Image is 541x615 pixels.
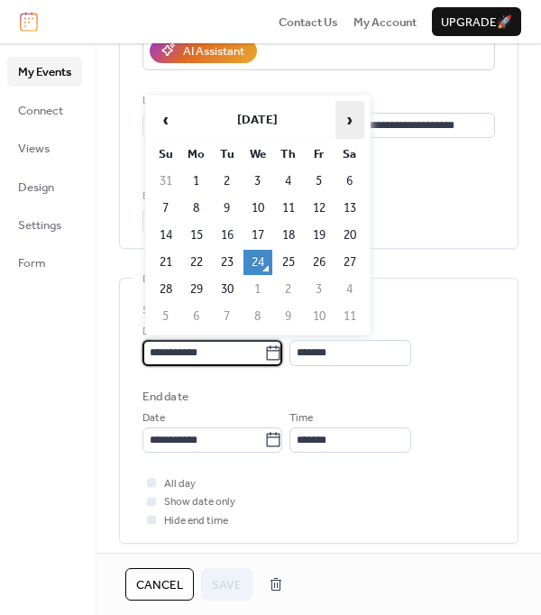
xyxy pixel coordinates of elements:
span: Upgrade 🚀 [441,14,512,32]
td: 23 [213,250,242,275]
div: AI Assistant [183,42,244,60]
th: Sa [335,142,364,167]
td: 18 [274,223,303,248]
a: Form [7,248,82,277]
td: 8 [243,304,272,329]
td: 24 [243,250,272,275]
th: [DATE] [182,101,334,140]
td: 5 [151,304,180,329]
a: My Account [353,13,417,31]
th: Tu [213,142,242,167]
td: 3 [243,169,272,194]
td: 25 [274,250,303,275]
td: 11 [335,304,364,329]
td: 11 [274,196,303,221]
td: 3 [305,277,334,302]
a: Settings [7,210,82,239]
div: End date [142,388,188,406]
td: 26 [305,250,334,275]
th: Fr [305,142,334,167]
td: 9 [274,304,303,329]
span: Views [18,140,50,158]
span: Design [18,179,54,197]
td: 1 [243,277,272,302]
td: 27 [335,250,364,275]
div: Location [142,92,491,110]
span: › [336,102,363,138]
td: 4 [274,169,303,194]
button: Upgrade🚀 [432,7,521,36]
th: Mo [182,142,211,167]
span: Show date only [164,493,235,511]
span: Time [289,409,313,427]
span: Settings [18,216,61,234]
td: 29 [182,277,211,302]
td: 16 [213,223,242,248]
td: 22 [182,250,211,275]
td: 19 [305,223,334,248]
td: 7 [151,196,180,221]
td: 7 [213,304,242,329]
td: 4 [335,277,364,302]
th: Su [151,142,180,167]
td: 10 [305,304,334,329]
td: 1 [182,169,211,194]
span: Contact Us [279,14,338,32]
span: My Events [18,63,71,81]
td: 6 [335,169,364,194]
td: 17 [243,223,272,248]
th: We [243,142,272,167]
th: Th [274,142,303,167]
a: Connect [7,96,82,124]
a: Design [7,172,82,201]
span: My Account [353,14,417,32]
td: 9 [213,196,242,221]
td: 21 [151,250,180,275]
td: 2 [213,169,242,194]
td: 2 [274,277,303,302]
td: 10 [243,196,272,221]
a: Contact Us [279,13,338,31]
span: Connect [18,102,63,120]
span: Date [142,409,165,427]
td: 12 [305,196,334,221]
td: 30 [213,277,242,302]
td: 8 [182,196,211,221]
span: Date [142,323,165,341]
td: 20 [335,223,364,248]
span: Date and time [142,270,219,288]
button: AI Assistant [150,39,257,62]
div: Start date [142,301,196,319]
span: Hide end time [164,512,228,530]
td: 5 [305,169,334,194]
img: logo [20,12,38,32]
span: ‹ [152,102,179,138]
td: 6 [182,304,211,329]
button: Cancel [125,568,194,601]
td: 31 [151,169,180,194]
a: Views [7,133,82,162]
td: 15 [182,223,211,248]
td: 28 [151,277,180,302]
span: All day [164,475,196,493]
span: Cancel [136,576,183,594]
a: My Events [7,57,82,86]
span: Form [18,254,46,272]
td: 14 [151,223,180,248]
div: Event color [142,188,275,206]
td: 13 [335,196,364,221]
